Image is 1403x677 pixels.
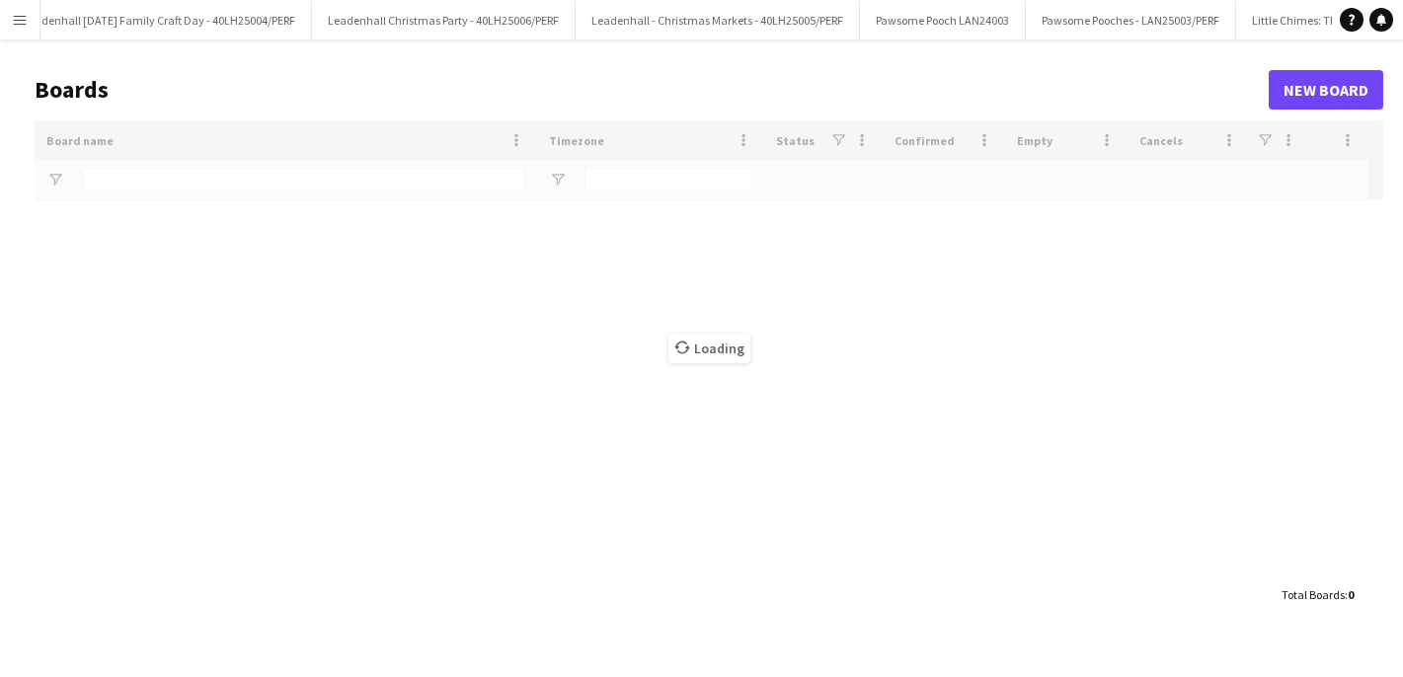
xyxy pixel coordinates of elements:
[576,1,860,39] button: Leadenhall - Christmas Markets - 40LH25005/PERF
[1269,70,1383,110] a: New Board
[1026,1,1236,39] button: Pawsome Pooches - LAN25003/PERF
[35,75,1269,105] h1: Boards
[7,1,312,39] button: Leadenhall [DATE] Family Craft Day - 40LH25004/PERF
[1282,575,1354,614] div: :
[860,1,1026,39] button: Pawsome Pooch LAN24003
[1282,587,1345,602] span: Total Boards
[1348,587,1354,602] span: 0
[312,1,576,39] button: Leadenhall Christmas Party - 40LH25006/PERF
[668,334,750,363] span: Loading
